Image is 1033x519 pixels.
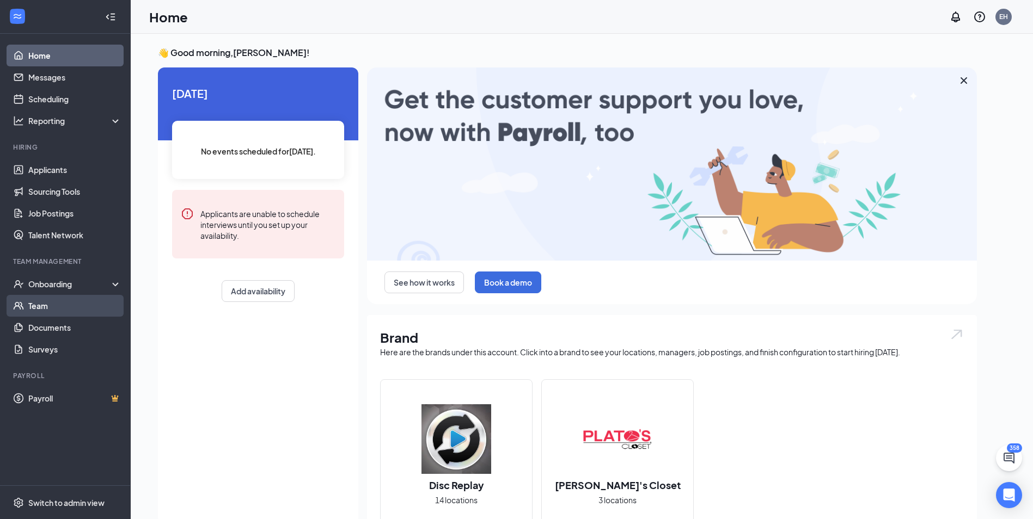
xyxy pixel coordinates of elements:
a: Surveys [28,338,121,360]
span: 3 locations [598,494,637,506]
h3: 👋 Good morning, [PERSON_NAME] ! [158,47,977,59]
svg: Settings [13,497,24,508]
div: Team Management [13,257,119,266]
a: Team [28,295,121,317]
a: Sourcing Tools [28,181,121,202]
button: See how it works [384,271,464,293]
h1: Brand [380,328,964,347]
img: Plato's Closet [583,404,652,474]
svg: Analysis [13,115,24,126]
a: Talent Network [28,224,121,246]
a: Home [28,45,121,66]
div: EH [999,12,1008,21]
h2: [PERSON_NAME]'s Closet [544,478,692,492]
h2: Disc Replay [418,478,495,492]
h1: Home [149,8,188,26]
div: Here are the brands under this account. Click into a brand to see your locations, managers, job p... [380,347,964,357]
span: No events scheduled for [DATE] . [201,145,316,157]
a: PayrollCrown [28,387,121,409]
svg: WorkstreamLogo [12,11,23,22]
img: open.6027fd2a22e1237b5b06.svg [950,328,964,341]
div: Open Intercom Messenger [996,482,1022,508]
a: Messages [28,66,121,88]
div: Hiring [13,143,119,152]
span: 14 locations [435,494,478,506]
div: Onboarding [28,279,112,289]
img: Disc Replay [421,404,491,474]
svg: Cross [957,74,970,87]
button: ChatActive [996,445,1022,471]
div: Payroll [13,371,119,380]
svg: ChatActive [1003,452,1016,465]
a: Job Postings [28,202,121,224]
button: Book a demo [475,271,541,293]
div: Switch to admin view [28,497,105,508]
button: Add availability [222,280,295,302]
div: 358 [1007,443,1022,453]
a: Applicants [28,159,121,181]
svg: QuestionInfo [973,10,986,23]
svg: Notifications [949,10,962,23]
svg: UserCheck [13,279,24,289]
img: payroll-large.gif [367,67,977,261]
svg: Collapse [105,11,116,22]
a: Scheduling [28,88,121,110]
div: Applicants are unable to schedule interviews until you set up your availability. [200,207,335,241]
svg: Error [181,207,194,220]
span: [DATE] [172,85,344,102]
a: Documents [28,317,121,338]
div: Reporting [28,115,122,126]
